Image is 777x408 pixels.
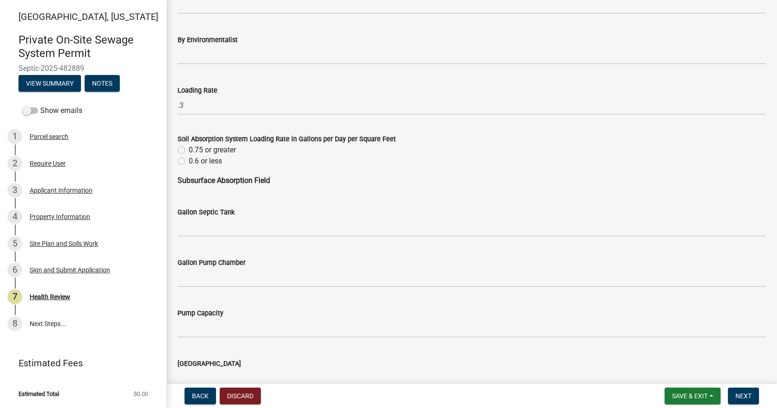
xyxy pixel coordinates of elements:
[7,129,22,144] div: 1
[30,240,98,247] div: Site Plan and Soils Work
[7,236,22,251] div: 5
[735,392,752,400] span: Next
[30,294,70,300] div: Health Review
[178,88,217,94] label: Loading Rate
[672,392,708,400] span: Save & Exit
[30,160,66,167] div: Require User
[134,391,148,397] span: $0.00
[30,267,110,273] div: Sign and Submit Application
[189,156,222,167] label: 0.6 or less
[7,289,22,304] div: 7
[18,75,81,92] button: View Summary
[178,37,238,44] label: By Environmentalist
[18,11,158,22] span: [GEOGRAPHIC_DATA], [US_STATE]
[30,133,68,140] div: Parcel search
[18,33,159,60] h4: Private On-Site Sewage System Permit
[7,156,22,171] div: 2
[7,209,22,224] div: 4
[665,388,721,404] button: Save & Exit
[22,105,82,116] label: Show emails
[7,316,22,331] div: 8
[189,144,236,156] label: 0.75 or greater
[30,213,90,220] div: Property Information
[18,80,81,88] wm-modal-confirm: Summary
[178,310,223,317] label: Pump Capacity
[220,388,261,404] button: Discard
[192,392,209,400] span: Back
[18,391,59,397] span: Estimated Total
[7,263,22,277] div: 6
[18,64,148,73] span: Septic-2025-482889
[178,136,396,143] label: Soil Absorption System Loading Rate in Gallons per Day per Square Feet
[85,80,120,88] wm-modal-confirm: Notes
[185,388,216,404] button: Back
[85,75,120,92] button: Notes
[178,260,246,266] label: Gallon Pump Chamber
[728,388,759,404] button: Next
[7,183,22,198] div: 3
[178,176,270,185] strong: Subsurface Absorption Field
[178,361,241,367] label: [GEOGRAPHIC_DATA]
[178,209,234,216] label: Gallon Septic Tank
[30,187,92,194] div: Applicant Information
[7,354,152,372] a: Estimated Fees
